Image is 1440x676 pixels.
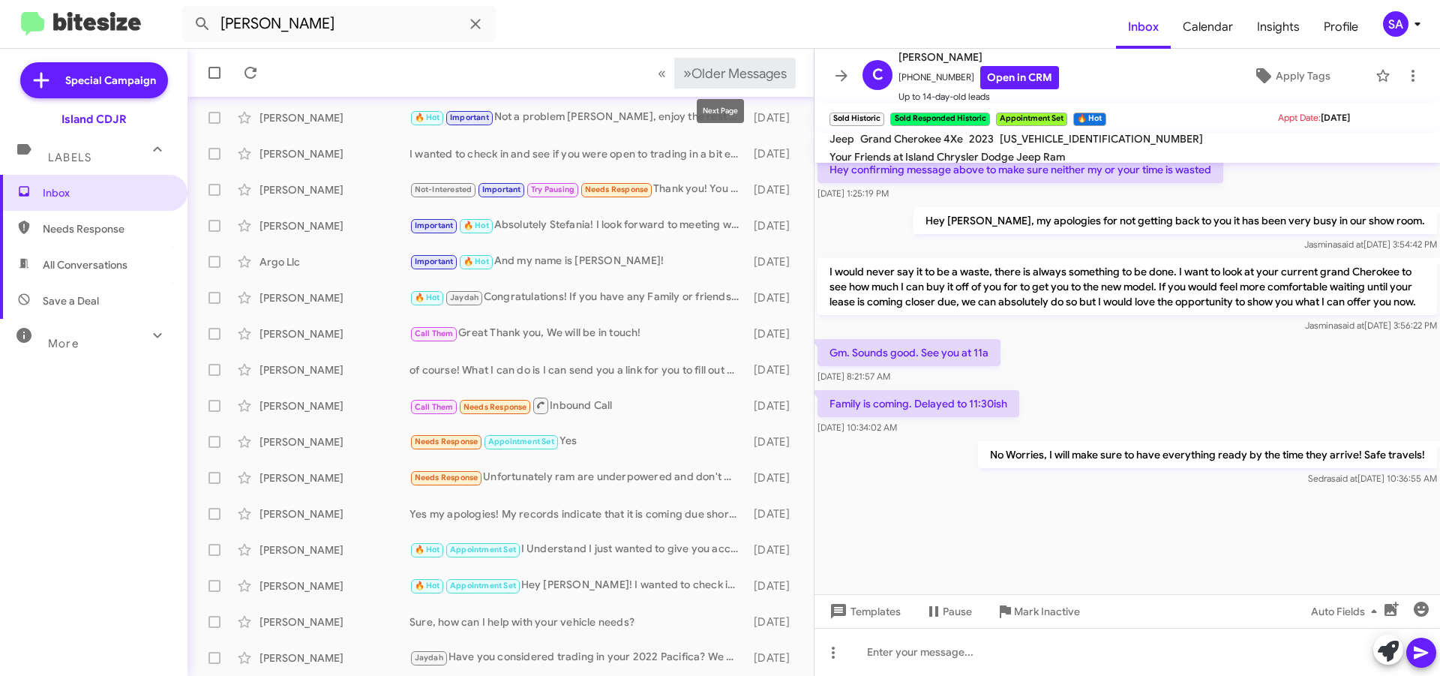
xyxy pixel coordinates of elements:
[1370,11,1423,37] button: SA
[913,598,984,625] button: Pause
[43,185,170,200] span: Inbox
[829,150,1065,164] span: Your Friends at Island Chrysler Dodge Jeep Ram
[1278,112,1321,123] span: Appt Date:
[814,598,913,625] button: Templates
[259,146,409,161] div: [PERSON_NAME]
[488,437,554,446] span: Appointment Set
[913,207,1437,234] p: Hey [PERSON_NAME], my apologies for not getting back to you it has been very busy in our show room.
[817,339,1000,366] p: Gm. Sounds good. See you at 11a
[259,218,409,233] div: [PERSON_NAME]
[415,545,440,554] span: 🔥 Hot
[409,649,746,666] div: Have you considered trading in your 2022 Pacifica? We did just get in the all new 2026 models!
[746,578,802,593] div: [DATE]
[746,650,802,665] div: [DATE]
[259,470,409,485] div: [PERSON_NAME]
[1299,598,1395,625] button: Auto Fields
[1311,598,1383,625] span: Auto Fields
[409,146,746,161] div: I wanted to check in and see if you were open to trading in a bit early!
[259,290,409,305] div: [PERSON_NAME]
[450,581,516,590] span: Appointment Set
[1305,320,1437,331] span: Jasmina [DATE] 3:56:22 PM
[65,73,156,88] span: Special Campaign
[463,402,527,412] span: Needs Response
[898,89,1059,104] span: Up to 14-day-old leads
[826,598,901,625] span: Templates
[409,325,746,342] div: Great Thank you, We will be in touch!
[1308,473,1437,484] span: Sedra [DATE] 10:36:55 AM
[450,293,478,302] span: Jaydah
[817,390,1019,417] p: Family is coming. Delayed to 11:30ish
[415,113,440,122] span: 🔥 Hot
[585,185,649,194] span: Needs Response
[415,402,454,412] span: Call Them
[259,506,409,521] div: [PERSON_NAME]
[817,371,890,382] span: [DATE] 8:21:57 AM
[969,132,994,146] span: 2023
[978,441,1437,468] p: No Worries, I will make sure to have everything ready by the time they arrive! Safe travels!
[259,110,409,125] div: [PERSON_NAME]
[658,64,666,83] span: «
[415,185,472,194] span: Not-Interested
[463,257,489,266] span: 🔥 Hot
[943,598,972,625] span: Pause
[817,188,889,199] span: [DATE] 1:25:19 PM
[746,110,802,125] div: [DATE]
[1116,5,1171,49] a: Inbox
[415,293,440,302] span: 🔥 Hot
[415,473,478,482] span: Needs Response
[259,254,409,269] div: Argo Llc
[48,151,91,164] span: Labels
[1312,5,1370,49] a: Profile
[409,469,746,486] div: Unfortunately ram are underpowered and don't want to give up my 8 cylinder for a 6 big truck smal...
[829,113,884,126] small: Sold Historic
[482,185,521,194] span: Important
[746,542,802,557] div: [DATE]
[409,217,746,234] div: Absolutely Stefania! I look forward to meeting with you then!
[1276,62,1330,89] span: Apply Tags
[984,598,1092,625] button: Mark Inactive
[1304,239,1437,250] span: Jasmina [DATE] 3:54:42 PM
[746,326,802,341] div: [DATE]
[415,221,454,230] span: Important
[415,653,443,662] span: Jaydah
[259,434,409,449] div: [PERSON_NAME]
[1214,62,1368,89] button: Apply Tags
[898,48,1059,66] span: [PERSON_NAME]
[409,433,746,450] div: Yes
[1337,239,1363,250] span: said at
[409,289,746,306] div: Congratulations! If you have any Family or friends to refer us to That will be greatly Appreciated!
[1245,5,1312,49] span: Insights
[1383,11,1408,37] div: SA
[860,132,963,146] span: Grand Cherokee 4Xe
[259,362,409,377] div: [PERSON_NAME]
[181,6,496,42] input: Search
[1171,5,1245,49] a: Calendar
[409,541,746,558] div: I Understand I just wanted to give you accurate pricing not Estimates! and that will mostly depen...
[415,581,440,590] span: 🔥 Hot
[409,396,746,415] div: Inbound Call
[43,221,170,236] span: Needs Response
[43,257,127,272] span: All Conversations
[43,293,99,308] span: Save a Deal
[409,109,746,126] div: Not a problem [PERSON_NAME], enjoy the rest of your weeK!
[409,614,746,629] div: Sure, how can I help with your vehicle needs?
[259,542,409,557] div: [PERSON_NAME]
[259,182,409,197] div: [PERSON_NAME]
[463,221,489,230] span: 🔥 Hot
[48,337,79,350] span: More
[1338,320,1364,331] span: said at
[746,362,802,377] div: [DATE]
[746,398,802,413] div: [DATE]
[674,58,796,89] button: Next
[1073,113,1105,126] small: 🔥 Hot
[817,422,897,433] span: [DATE] 10:34:02 AM
[746,434,802,449] div: [DATE]
[746,614,802,629] div: [DATE]
[409,181,746,198] div: Thank you! You do the same!
[259,650,409,665] div: [PERSON_NAME]
[1000,132,1203,146] span: [US_VEHICLE_IDENTIFICATION_NUMBER]
[691,65,787,82] span: Older Messages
